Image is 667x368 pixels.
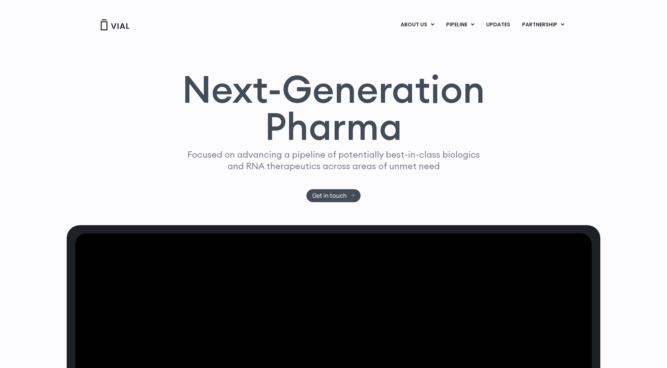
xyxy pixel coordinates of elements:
[516,19,570,31] a: PARTNERSHIPMenu Toggle
[173,70,494,145] h1: Next-Generation Pharma
[306,189,361,202] a: Get in touch
[480,19,516,31] a: UPDATES
[395,19,440,31] a: ABOUT USMenu Toggle
[184,149,483,172] p: Focused on advancing a pipeline of potentially best-in-class biologics and RNA therapeutics acros...
[440,19,480,31] a: PIPELINEMenu Toggle
[100,19,130,30] img: Vial Logo
[312,193,347,198] span: Get in touch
